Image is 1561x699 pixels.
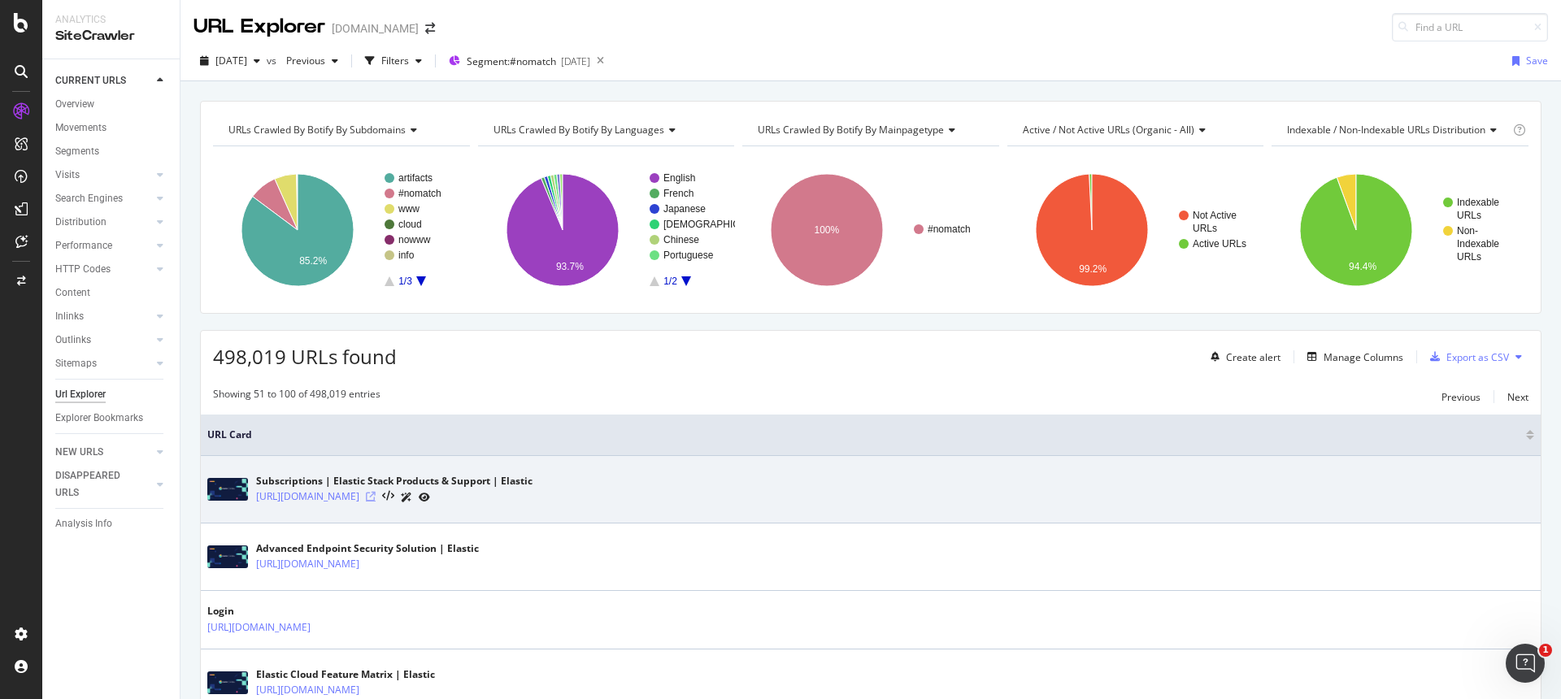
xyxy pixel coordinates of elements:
text: 1/2 [663,276,677,287]
div: Previous [1441,390,1481,404]
img: main image [207,545,248,568]
div: A chart. [478,159,735,301]
div: Manage Columns [1324,350,1403,364]
a: Distribution [55,214,152,231]
a: Performance [55,237,152,254]
div: Movements [55,119,107,137]
button: Segment:#nomatch[DATE] [442,48,590,74]
div: Explorer Bookmarks [55,410,143,427]
a: HTTP Codes [55,261,152,278]
button: Manage Columns [1301,347,1403,367]
div: Showing 51 to 100 of 498,019 entries [213,387,380,406]
a: [URL][DOMAIN_NAME] [256,488,359,505]
text: Non- [1457,225,1478,237]
text: Portuguese [663,250,714,261]
text: Chinese [663,234,699,245]
a: [URL][DOMAIN_NAME] [207,619,311,636]
img: main image [207,478,248,501]
text: Indexable [1457,238,1499,250]
text: artifacts [398,172,433,184]
a: URL Inspection [419,488,430,506]
div: Advanced Endpoint Security Solution | Elastic [256,541,479,556]
h4: URLs Crawled By Botify By mainpagetype [754,117,985,143]
div: Distribution [55,214,107,231]
div: Export as CSV [1446,350,1509,364]
span: Previous [280,54,325,67]
span: URL Card [207,428,1522,442]
div: A chart. [213,159,470,301]
button: [DATE] [193,48,267,74]
a: [URL][DOMAIN_NAME] [256,682,359,698]
a: Outlinks [55,332,152,349]
text: cloud [398,219,422,230]
div: Sitemaps [55,355,97,372]
span: 2025 Aug. 7th [215,54,247,67]
text: English [663,172,695,184]
text: Not Active [1193,210,1237,221]
div: Subscriptions | Elastic Stack Products & Support | Elastic [256,474,533,488]
a: Overview [55,96,168,113]
div: SiteCrawler [55,27,167,46]
span: URLs Crawled By Botify By languages [494,123,664,137]
button: Create alert [1204,344,1281,370]
text: info [398,250,415,261]
div: [DOMAIN_NAME] [332,20,419,37]
a: Search Engines [55,190,152,207]
span: Segment: #nomatch [467,54,556,68]
div: DISAPPEARED URLS [55,467,137,501]
text: #nomatch [928,224,971,235]
div: [DATE] [561,54,590,68]
div: HTTP Codes [55,261,111,278]
a: Segments [55,143,168,160]
text: Active URLs [1193,238,1246,250]
text: #nomatch [398,188,441,199]
text: URLs [1457,251,1481,263]
text: 85.2% [299,255,327,267]
a: DISAPPEARED URLS [55,467,152,501]
text: 100% [815,224,840,236]
iframe: Intercom live chat [1506,644,1545,683]
div: Visits [55,167,80,184]
a: Visit Online Page [366,492,376,501]
button: Filters [359,48,428,74]
span: 1 [1539,644,1552,657]
div: Login [207,604,381,619]
h4: Indexable / Non-Indexable URLs Distribution [1284,117,1510,143]
button: Next [1507,387,1528,406]
div: Outlinks [55,332,91,349]
span: 498,019 URLs found [213,343,397,370]
img: main image [207,671,248,694]
svg: A chart. [1007,159,1264,301]
div: Next [1507,390,1528,404]
button: Previous [1441,387,1481,406]
a: Content [55,284,168,302]
div: Overview [55,96,94,113]
text: [DEMOGRAPHIC_DATA] [663,219,772,230]
h4: URLs Crawled By Botify By subdomains [225,117,455,143]
div: A chart. [1272,159,1528,301]
div: arrow-right-arrow-left [425,23,435,34]
text: Japanese [663,203,706,215]
div: Performance [55,237,112,254]
button: Export as CSV [1424,344,1509,370]
div: Search Engines [55,190,123,207]
a: Inlinks [55,308,152,325]
a: [URL][DOMAIN_NAME] [256,556,359,572]
div: Analytics [55,13,167,27]
div: URL Explorer [193,13,325,41]
div: Url Explorer [55,386,106,403]
div: NEW URLS [55,444,103,461]
a: Movements [55,119,168,137]
div: CURRENT URLS [55,72,126,89]
div: A chart. [742,159,999,301]
text: French [663,188,694,199]
div: Analysis Info [55,515,112,532]
button: Previous [280,48,345,74]
span: Indexable / Non-Indexable URLs distribution [1287,123,1485,137]
a: AI Url Details [401,488,412,506]
a: CURRENT URLS [55,72,152,89]
div: Segments [55,143,99,160]
div: Inlinks [55,308,84,325]
span: URLs Crawled By Botify By subdomains [228,123,406,137]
